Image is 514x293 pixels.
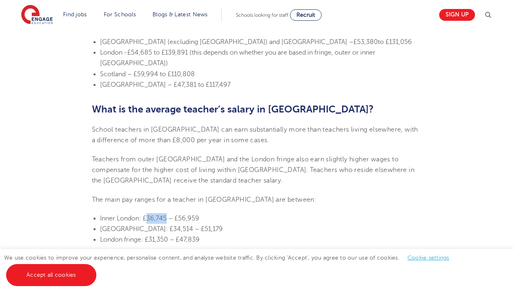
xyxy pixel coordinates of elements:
[104,11,136,18] a: For Schools
[439,9,475,21] a: Sign up
[296,12,315,18] span: Recruit
[290,9,322,21] a: Recruit
[100,225,223,233] span: [GEOGRAPHIC_DATA]: £34,514 – £51,179
[21,5,53,25] img: Engage Education
[92,126,418,144] span: School teachers in [GEOGRAPHIC_DATA] can earn substantially more than teachers living elsewhere, ...
[407,255,449,261] a: Cookie settings
[6,264,96,286] a: Accept all cookies
[100,49,375,67] span: London -£54,685 to £139,891 (this depends on whether you are based in fringe, outer or inner [GEO...
[100,38,412,46] span: [GEOGRAPHIC_DATA] (excluding [GEOGRAPHIC_DATA]) and [GEOGRAPHIC_DATA] – to £131,056
[92,196,317,203] span: The main pay ranges for a teacher in [GEOGRAPHIC_DATA] are between:
[152,11,208,18] a: Blogs & Latest News
[353,38,378,46] span: £53,380
[100,236,200,243] span: London fringe: £31,350 – £47,839
[100,215,199,222] span: Inner London: £36,745 – £56,959
[92,104,374,115] b: What is the average teacher’s salary in [GEOGRAPHIC_DATA]?
[4,255,457,278] span: We use cookies to improve your experience, personalise content, and analyse website traffic. By c...
[236,12,288,18] span: Schools looking for staff
[92,156,415,185] span: Teachers from outer [GEOGRAPHIC_DATA] and the London fringe also earn slightly higher wages to co...
[63,11,87,18] a: Find jobs
[100,70,195,78] span: Scotland – £59,994 to £110,808
[100,81,231,88] span: [GEOGRAPHIC_DATA] – £47,381 to £117,497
